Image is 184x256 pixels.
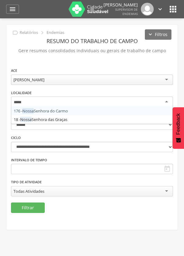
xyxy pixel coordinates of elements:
button: Filtros [145,29,171,40]
button: Feedback - Mostrar pesquisa [172,107,184,149]
i:  [9,5,16,13]
span: Supervisor de Endemias [115,7,138,16]
p: Gere resumos consolidados individuais ou gerais de trabalho de campo [11,46,173,55]
i:  [163,165,171,173]
span: Nossa [20,117,32,122]
div: [PERSON_NAME] [13,77,44,82]
i:  [168,4,178,14]
p: Endemias [47,30,64,35]
a:  [6,5,19,14]
button: Filtrar [11,203,45,213]
div: 176 - Senhora do Carmo [11,107,173,115]
i:  [157,6,163,13]
a:  [88,3,96,16]
label: ACE [11,68,17,73]
p: Relatórios [20,30,38,35]
a:  [157,3,163,16]
i:  [12,29,19,36]
label: Intervalo de Tempo [11,158,47,163]
span: Nossa [22,108,34,114]
header: Resumo do Trabalho de Campo [11,35,173,46]
div: Todas Atividades [13,188,44,194]
label: Ciclo [11,135,21,140]
span: Feedback [175,113,181,135]
div: 18 - Senhora das Graças [11,115,173,124]
label: Tipo de Atividade [11,180,42,185]
i:  [39,29,46,36]
label: Localidade [11,90,32,95]
i:  [88,5,96,13]
p: [PERSON_NAME] [103,3,138,7]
